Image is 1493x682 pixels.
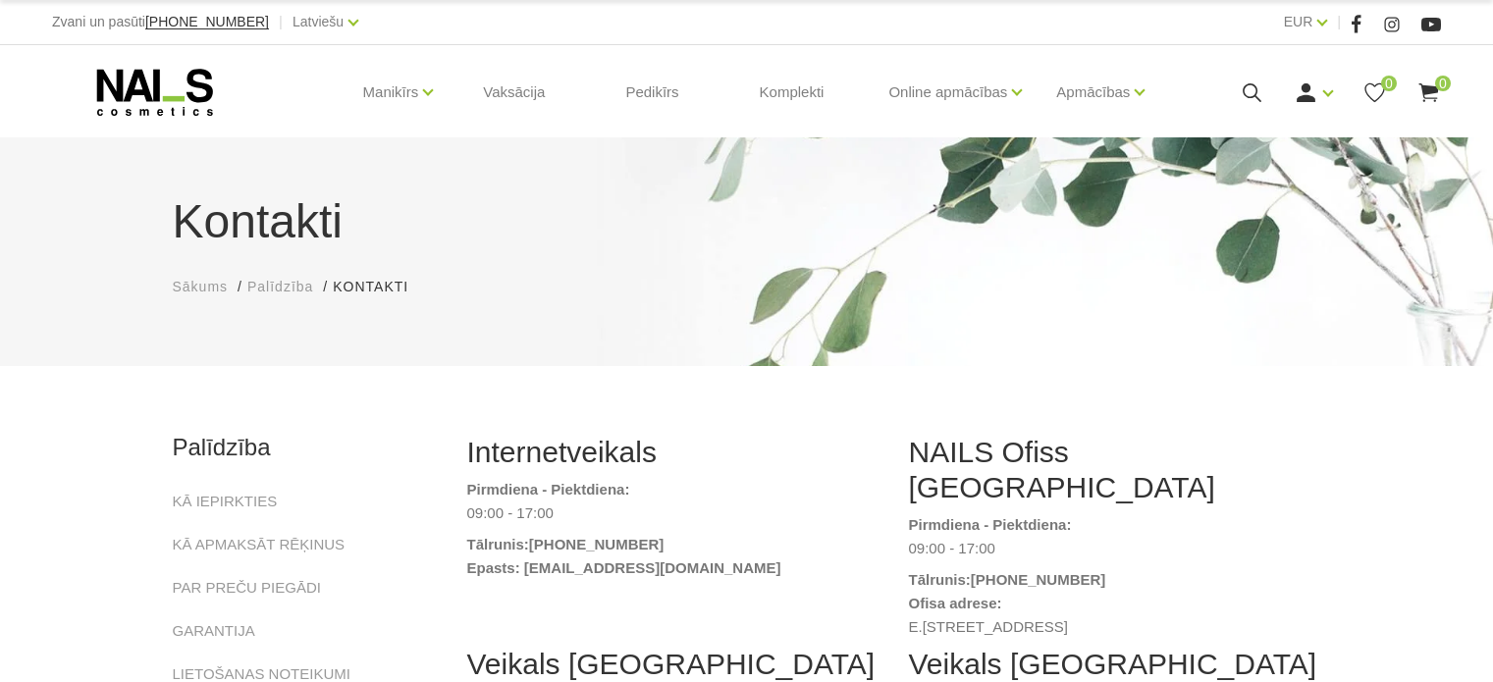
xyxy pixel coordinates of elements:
a: Online apmācības [888,53,1007,131]
a: Pedikīrs [610,45,694,139]
span: 0 [1435,76,1451,91]
h2: Internetveikals [467,435,880,470]
strong: Epasts: [EMAIL_ADDRESS][DOMAIN_NAME] [467,559,781,576]
dd: E.[STREET_ADDRESS] [909,615,1321,639]
a: Manikīrs [363,53,419,131]
a: KĀ APMAKSĀT RĒĶINUS [173,533,346,556]
a: [PHONE_NUMBER] [529,533,665,556]
a: Apmācības [1056,53,1130,131]
a: PAR PREČU PIEGĀDI [173,576,321,600]
span: 0 [1381,76,1397,91]
a: Komplekti [744,45,840,139]
h2: Veikals [GEOGRAPHIC_DATA] [467,647,880,682]
a: [PHONE_NUMBER] [145,15,269,29]
strong: Pirmdiena - Piektdiena: [467,481,630,498]
a: KĀ IEPIRKTIES [173,490,278,513]
a: [PHONE_NUMBER] [971,568,1106,592]
span: Palīdzība [247,279,313,294]
a: 0 [1362,80,1387,105]
strong: : [524,536,529,552]
div: Zvani un pasūti [52,10,269,34]
span: | [1337,10,1341,34]
dd: 09:00 - 17:00 [909,537,1321,560]
li: Kontakti [333,277,428,297]
span: | [279,10,283,34]
a: Sākums [173,277,229,297]
strong: Tālrunis: [909,571,971,588]
span: [PHONE_NUMBER] [145,14,269,29]
span: Sākums [173,279,229,294]
h2: NAILS Ofiss [GEOGRAPHIC_DATA] [909,435,1321,505]
h1: Kontakti [173,186,1321,257]
a: GARANTIJA [173,619,255,643]
h2: Palīdzība [173,435,438,460]
a: 0 [1416,80,1441,105]
dd: 09:00 - 17:00 [467,501,880,525]
h2: Veikals [GEOGRAPHIC_DATA] [909,647,1321,682]
strong: Ofisa adrese: [909,595,1002,611]
a: Vaksācija [467,45,560,139]
a: EUR [1284,10,1313,33]
strong: Pirmdiena - Piektdiena: [909,516,1072,533]
a: Palīdzība [247,277,313,297]
strong: Tālrunis [467,536,524,552]
a: Latviešu [293,10,344,33]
